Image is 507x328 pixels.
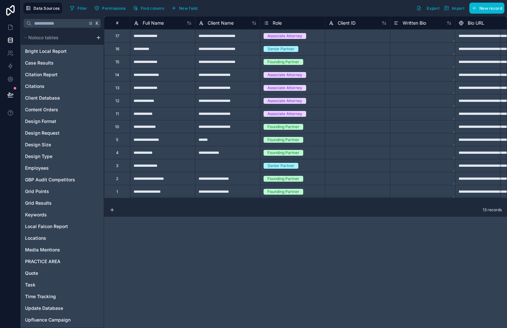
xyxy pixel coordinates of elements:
[25,130,59,136] span: Design Request
[25,293,56,300] span: Time Tracking
[143,20,164,26] span: Full Name
[21,30,104,328] div: scrollable content
[25,212,47,218] span: Keywords
[115,124,119,129] div: 10
[25,141,51,148] span: Design Size
[115,85,119,91] div: 13
[267,189,299,195] div: Founding Partner
[25,188,49,195] span: Grid Points
[267,163,294,169] div: Senior Partner
[116,137,118,142] div: 5
[22,210,102,220] div: Keywords
[469,3,504,14] button: New record
[22,46,102,56] div: Bright Local Report
[25,165,49,171] span: Employees
[468,20,484,26] span: Bio URL
[115,33,119,39] div: 17
[25,60,54,66] span: Case Results
[25,317,71,323] span: Upfluence Campaign
[179,6,198,11] span: New field
[22,33,93,42] button: Noloco tables
[403,20,426,26] span: Written Bio
[267,111,302,117] div: Associate Attorney
[22,291,102,302] div: Time Tracking
[273,20,282,26] span: Role
[452,6,464,11] span: Import
[22,116,102,127] div: Design Format
[267,85,302,91] div: Associate Attorney
[115,46,119,52] div: 16
[267,59,299,65] div: Founding Partner
[483,207,502,213] span: 13 records
[22,69,102,80] div: Citation Report
[169,3,200,13] button: New field
[25,95,60,101] span: Client Database
[479,6,502,11] span: New record
[25,305,63,311] span: Update Database
[116,150,119,155] div: 4
[23,3,62,14] button: Data Sources
[267,33,302,39] div: Associate Attorney
[414,3,442,14] button: Export
[22,256,102,267] div: PRACTICE AREA
[22,280,102,290] div: Task
[25,71,58,78] span: Citation Report
[25,282,35,288] span: Task
[267,176,299,182] div: Founding Partner
[208,20,234,26] span: Client Name
[22,163,102,173] div: Employees
[22,81,102,91] div: Citations
[109,20,125,25] div: #
[115,98,119,103] div: 12
[25,153,52,160] span: Design Type
[267,137,299,143] div: Founding Partner
[22,104,102,115] div: Content Orders
[25,106,58,113] span: Content Orders
[267,46,294,52] div: Senior Partner
[22,268,102,278] div: Quote
[25,48,67,55] span: Bright Local Report
[25,270,38,276] span: Quote
[22,303,102,313] div: Update Database
[22,315,102,325] div: Upfluence Campaign
[22,198,102,208] div: Grid Results
[442,3,467,14] button: Import
[102,6,125,11] span: Permissions
[25,176,75,183] span: GBP Audit Competitors
[116,111,119,116] div: 11
[22,233,102,243] div: Locations
[22,58,102,68] div: Case Results
[77,6,87,11] span: Filter
[25,247,60,253] span: Media Mentions
[22,245,102,255] div: Media Mentions
[92,3,130,13] a: Permissions
[116,189,118,194] div: 1
[115,59,119,65] div: 15
[267,98,302,104] div: Associate Attorney
[95,21,99,26] span: K
[116,163,118,168] div: 3
[115,72,119,78] div: 14
[22,221,102,232] div: Local Falcon Report
[22,175,102,185] div: GBP Audit Competitors
[25,118,56,125] span: Design Format
[131,3,166,13] button: Find column
[92,3,128,13] button: Permissions
[25,200,52,206] span: Grid Results
[22,151,102,162] div: Design Type
[67,3,90,13] button: Filter
[267,150,299,156] div: Founding Partner
[22,93,102,103] div: Client Database
[25,83,45,90] span: Citations
[22,140,102,150] div: Design Size
[141,6,164,11] span: Find column
[22,128,102,138] div: Design Request
[267,124,299,130] div: Founding Partner
[28,34,58,41] span: Noloco tables
[116,176,118,181] div: 2
[22,186,102,197] div: Grid Points
[25,223,68,230] span: Local Falcon Report
[25,258,60,265] span: PRACTICE AREA
[467,3,504,14] a: New record
[25,235,46,241] span: Locations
